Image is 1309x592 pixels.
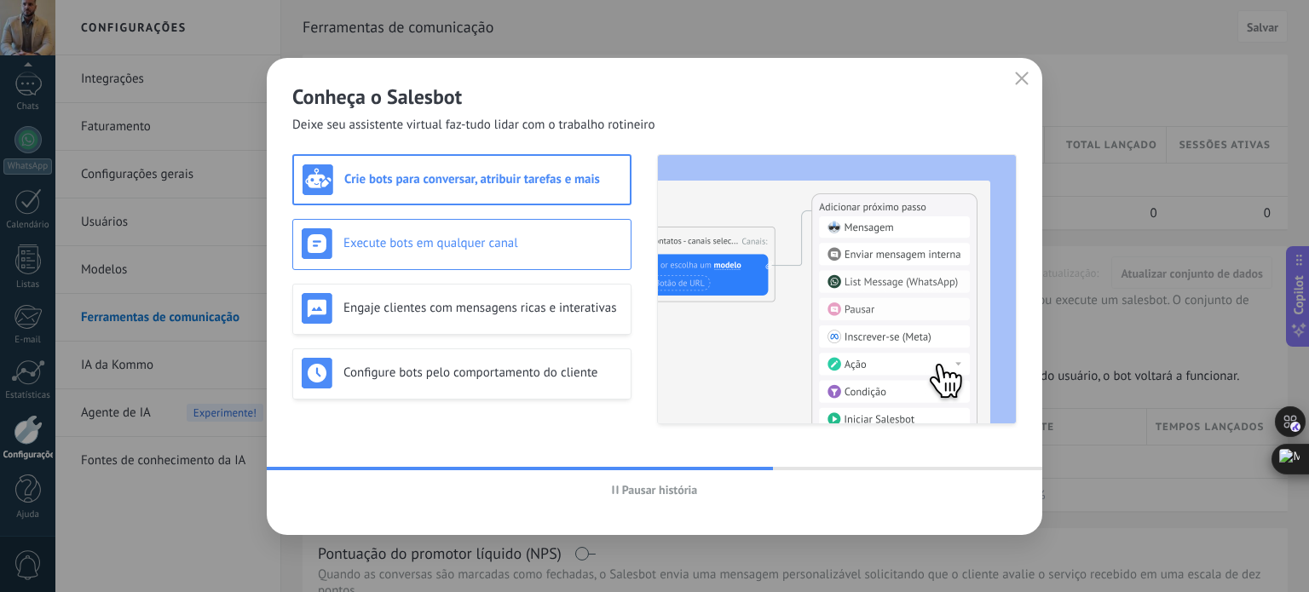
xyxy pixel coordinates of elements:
span: Pausar história [622,484,698,496]
h3: Crie bots para conversar, atribuir tarefas e mais [344,171,621,187]
h3: Configure bots pelo comportamento do cliente [343,365,622,381]
span: Deixe seu assistente virtual faz-tudo lidar com o trabalho rotineiro [292,117,655,134]
button: Pausar história [604,477,706,503]
h3: Execute bots em qualquer canal [343,235,622,251]
h2: Conheça o Salesbot [292,83,1017,110]
h3: Engaje clientes com mensagens ricas e interativas [343,300,622,316]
